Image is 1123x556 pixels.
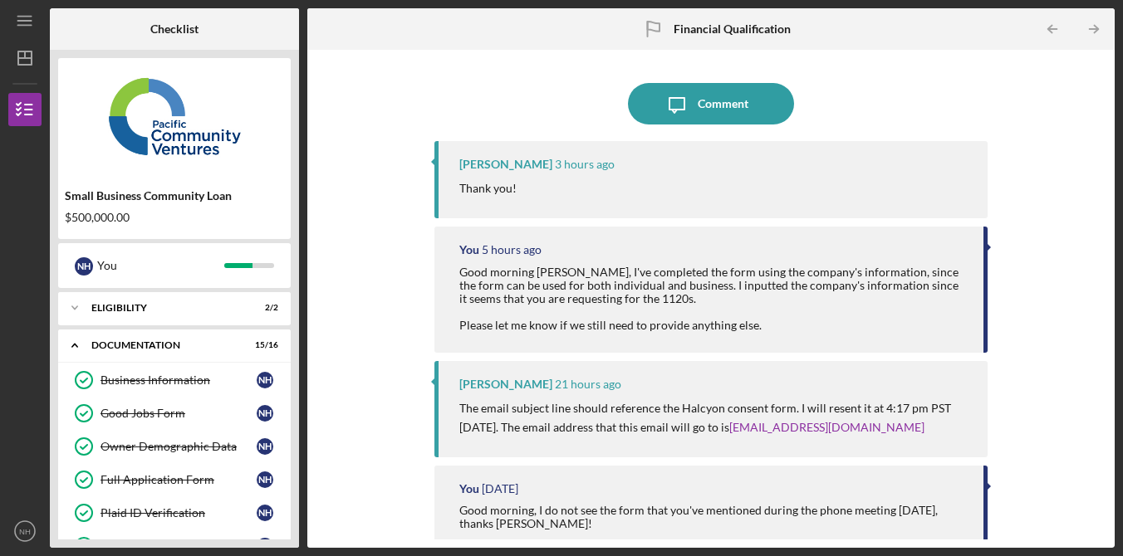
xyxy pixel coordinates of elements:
div: N H [257,471,273,488]
div: Plaid ID Verification [101,506,257,519]
a: [EMAIL_ADDRESS][DOMAIN_NAME] [729,420,924,434]
div: Good morning [PERSON_NAME], I've completed the form using the company's information, since the fo... [459,266,967,332]
div: Full Application Form [101,473,257,486]
div: Good Jobs Form [101,407,257,420]
div: N H [257,405,273,422]
div: Comment [698,83,748,124]
b: Financial Qualification [674,22,791,36]
div: Small Business Community Loan [65,189,284,202]
div: You [459,243,479,256]
text: NH [19,527,31,536]
div: Owner Demographic Data [101,440,257,453]
button: NH [8,515,42,548]
div: N H [257,505,273,521]
div: 15 / 16 [248,340,278,350]
div: N H [75,257,93,276]
a: Good Jobs FormNH [66,397,282,430]
div: N H [257,538,273,554]
time: 2025-09-29 23:16 [555,378,621,391]
div: Eligibility [91,303,237,313]
div: Documentation [91,340,237,350]
time: 2025-09-29 17:24 [482,482,518,495]
div: Good morning, I do not see the form that you've mentioned during the phone meeting [DATE], thanks... [459,504,967,530]
div: 2 / 2 [248,303,278,313]
div: N H [257,372,273,388]
div: $500,000.00 [65,211,284,224]
b: Checklist [150,22,199,36]
a: Plaid ID VerificationNH [66,496,282,529]
div: Business Information [101,373,257,387]
p: The email subject line should reference the Halcyon consent form. I will resent it at 4:17 pm PST... [459,399,971,437]
p: Thank you! [459,179,517,198]
div: N H [257,438,273,455]
time: 2025-09-30 15:21 [482,243,542,256]
a: Owner Demographic DataNH [66,430,282,463]
time: 2025-09-30 17:35 [555,158,615,171]
a: Full Application FormNH [66,463,282,496]
div: You [459,482,479,495]
div: You [97,251,224,280]
div: [PERSON_NAME] [459,158,552,171]
div: [PERSON_NAME] [459,378,552,391]
button: Comment [628,83,794,124]
a: Business InformationNH [66,363,282,397]
img: Product logo [58,66,291,166]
